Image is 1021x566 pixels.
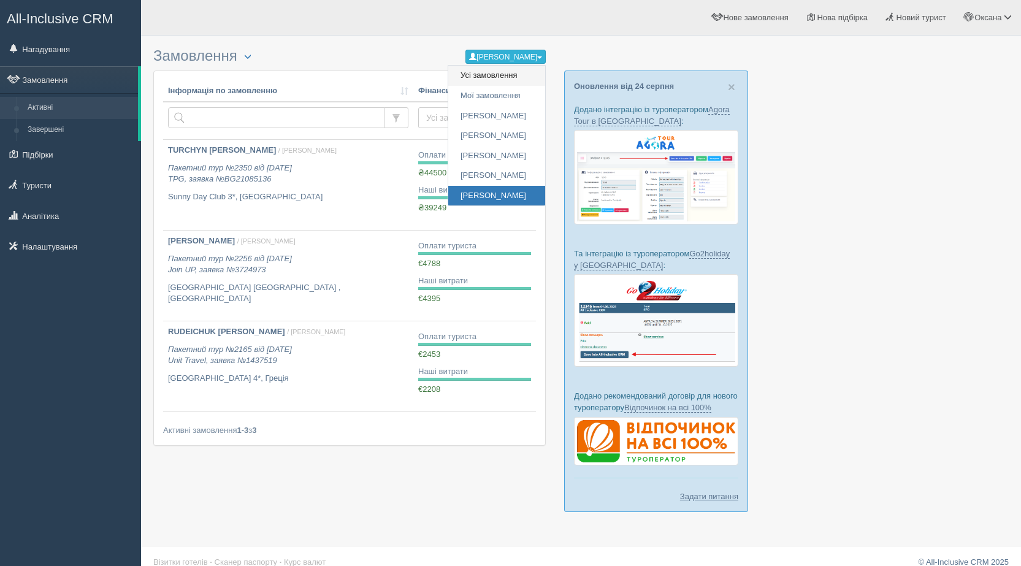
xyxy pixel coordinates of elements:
button: Close [728,80,735,93]
img: go2holiday-bookings-crm-for-travel-agency.png [574,274,738,367]
i: Пакетний тур №2350 від [DATE] TPG, заявка №BG21085136 [168,163,292,184]
a: [PERSON_NAME] [448,146,545,166]
a: RUDEICHUK [PERSON_NAME] / [PERSON_NAME] Пакетний тур №2165 від [DATE]Unit Travel, заявка №1437519... [163,321,413,411]
span: Новий турист [897,13,946,22]
a: Agora Tour в [GEOGRAPHIC_DATA] [574,105,730,126]
p: Sunny Day Club 3*, [GEOGRAPHIC_DATA] [168,191,408,203]
a: [PERSON_NAME] / [PERSON_NAME] Пакетний тур №2256 від [DATE]Join UP, заявка №3724973 [GEOGRAPHIC_D... [163,231,413,321]
button: [PERSON_NAME] [465,50,546,64]
h3: Замовлення [153,48,546,64]
p: [GEOGRAPHIC_DATA] [GEOGRAPHIC_DATA] , [GEOGRAPHIC_DATA] [168,282,408,305]
div: Наші витрати [418,366,531,378]
p: Додано інтеграцію із туроператором : [574,104,738,127]
a: [PERSON_NAME] [448,166,545,186]
span: €4788 [418,259,440,268]
a: Усі замовлення [448,66,545,86]
span: / [PERSON_NAME] [278,147,337,154]
span: ₴39249 [418,203,446,212]
i: Пакетний тур №2165 від [DATE] Unit Travel, заявка №1437519 [168,345,292,365]
div: Активні замовлення з [163,424,536,436]
b: RUDEICHUK [PERSON_NAME] [168,327,285,336]
img: %D0%B4%D0%BE%D0%B3%D0%BE%D0%B2%D1%96%D1%80-%D0%B2%D1%96%D0%B4%D0%BF%D0%BE%D1%87%D0%B8%D0%BD%D0%BE... [574,417,738,466]
button: Усі замовлення [418,107,531,128]
span: €2453 [418,350,440,359]
div: Оплати туриста [418,240,531,252]
p: [GEOGRAPHIC_DATA] 4*, Греція [168,373,408,384]
b: 1-3 [237,426,249,435]
i: Пакетний тур №2256 від [DATE] Join UP, заявка №3724973 [168,254,292,275]
span: ₴44500 [418,168,446,177]
div: Оплати туриста [418,150,531,161]
span: / [PERSON_NAME] [287,328,345,335]
span: €2208 [418,384,440,394]
span: × [728,80,735,94]
input: Пошук за номером замовлення, ПІБ або паспортом туриста [168,107,384,128]
a: Оновлення від 24 серпня [574,82,674,91]
a: Фінанси [418,85,531,97]
span: Оксана [974,13,1001,22]
a: Інформація по замовленню [168,85,408,97]
a: Завершені [22,119,138,141]
b: TURCHYN [PERSON_NAME] [168,145,276,155]
div: Наші витрати [418,275,531,287]
span: €4395 [418,294,440,303]
span: Нова підбірка [817,13,868,22]
span: All-Inclusive CRM [7,11,113,26]
a: [PERSON_NAME] [448,126,545,146]
img: agora-tour-%D0%B7%D0%B0%D1%8F%D0%B2%D0%BA%D0%B8-%D1%81%D1%80%D0%BC-%D0%B4%D0%BB%D1%8F-%D1%82%D1%8... [574,130,738,224]
div: Наші витрати [418,185,531,196]
a: Активні [22,97,138,119]
b: 3 [252,426,256,435]
a: Go2holiday у [GEOGRAPHIC_DATA] [574,249,730,270]
a: Відпочинок на всі 100% [624,403,711,413]
a: TURCHYN [PERSON_NAME] / [PERSON_NAME] Пакетний тур №2350 від [DATE]TPG, заявка №BG21085136 Sunny ... [163,140,413,230]
a: [PERSON_NAME] [448,106,545,126]
p: Та інтеграцію із туроператором : [574,248,738,271]
div: Оплати туриста [418,331,531,343]
a: All-Inclusive CRM [1,1,140,34]
p: Додано рекомендований договір для нового туроператору [574,390,738,413]
a: Мої замовлення [448,86,545,106]
span: Усі замовлення [426,112,515,124]
b: [PERSON_NAME] [168,236,235,245]
span: Нове замовлення [723,13,788,22]
a: [PERSON_NAME] [448,186,545,206]
span: / [PERSON_NAME] [237,237,296,245]
a: Задати питання [680,491,738,502]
